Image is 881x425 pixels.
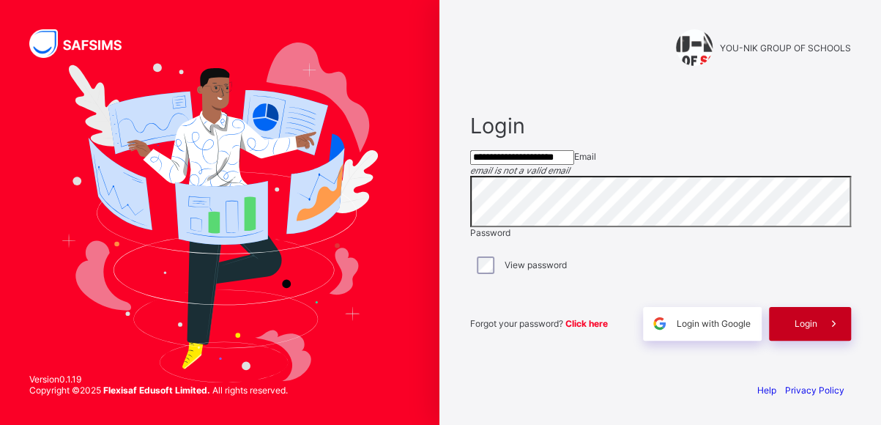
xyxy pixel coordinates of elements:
[565,318,608,329] a: Click here
[470,113,851,138] span: Login
[505,259,567,270] label: View password
[470,227,510,238] span: Password
[651,315,668,332] img: google.396cfc9801f0270233282035f929180a.svg
[677,318,751,329] span: Login with Google
[29,374,288,385] span: Version 0.1.19
[720,42,851,53] span: YOU-NIK GROUP OF SCHOOLS
[470,318,608,329] span: Forgot your password?
[574,151,596,162] span: Email
[470,165,570,176] em: email is not a valid email
[103,385,210,396] strong: Flexisaf Edusoft Limited.
[29,385,288,396] span: Copyright © 2025 All rights reserved.
[757,385,776,396] a: Help
[29,29,139,58] img: SAFSIMS Logo
[62,42,377,382] img: Hero Image
[795,318,817,329] span: Login
[785,385,844,396] a: Privacy Policy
